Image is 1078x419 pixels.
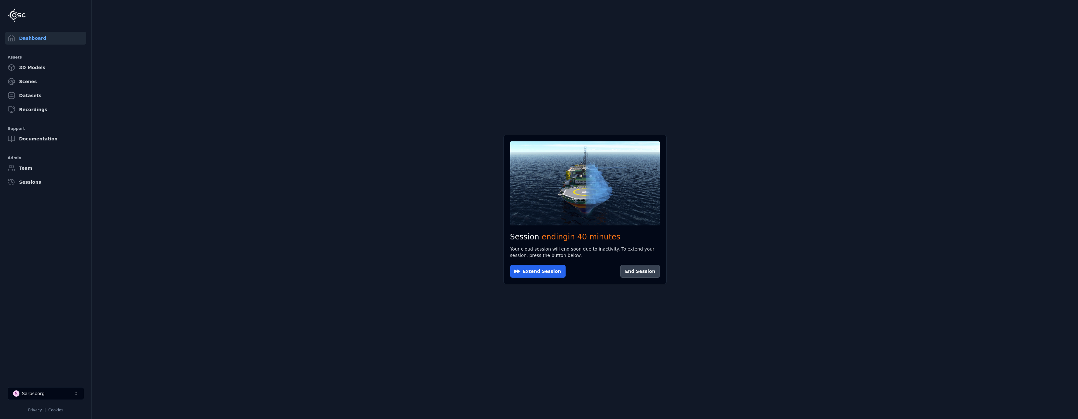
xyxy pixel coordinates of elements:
a: Documentation [5,132,86,145]
button: Select a workspace [8,387,84,400]
span: | [45,408,46,412]
div: Admin [8,154,84,162]
div: Sarpsborg [22,390,45,397]
img: Logo [8,9,25,22]
a: 3D Models [5,61,86,74]
a: Sessions [5,176,86,188]
a: Cookies [48,408,63,412]
a: Scenes [5,75,86,88]
button: Extend Session [510,265,566,278]
a: Dashboard [5,32,86,45]
div: Support [8,125,84,132]
div: Assets [8,53,84,61]
span: ending in 40 minutes [542,232,620,241]
h2: Session [510,232,660,242]
a: Privacy [28,408,42,412]
a: Recordings [5,103,86,116]
a: Team [5,162,86,174]
div: Your cloud session will end soon due to inactivity. To extend your session, press the button below. [510,246,660,259]
div: S [13,390,19,397]
a: Datasets [5,89,86,102]
button: End Session [620,265,660,278]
